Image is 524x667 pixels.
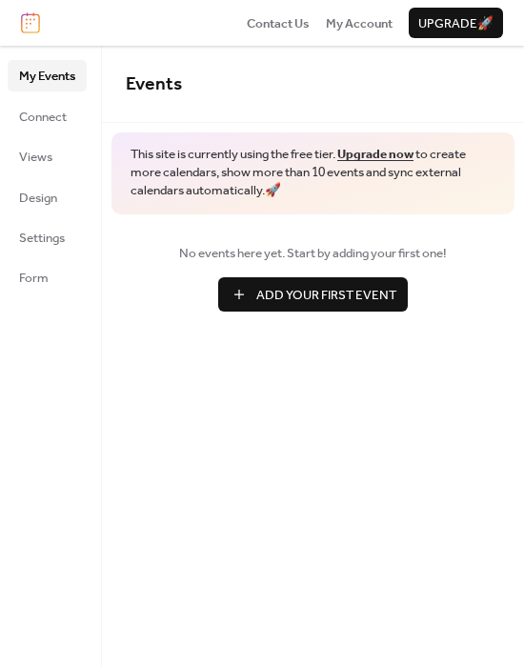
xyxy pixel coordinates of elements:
[8,141,87,172] a: Views
[21,12,40,33] img: logo
[8,222,87,253] a: Settings
[131,146,495,200] span: This site is currently using the free tier. to create more calendars, show more than 10 events an...
[409,8,503,38] button: Upgrade🚀
[126,244,500,263] span: No events here yet. Start by adding your first one!
[247,13,310,32] a: Contact Us
[8,101,87,131] a: Connect
[247,14,310,33] span: Contact Us
[19,229,65,248] span: Settings
[8,60,87,91] a: My Events
[126,277,500,312] a: Add Your First Event
[19,148,52,167] span: Views
[126,67,182,102] span: Events
[256,286,396,305] span: Add Your First Event
[19,269,49,288] span: Form
[8,262,87,293] a: Form
[337,142,413,167] a: Upgrade now
[19,108,67,127] span: Connect
[19,67,75,86] span: My Events
[8,182,87,212] a: Design
[19,189,57,208] span: Design
[326,13,393,32] a: My Account
[218,277,408,312] button: Add Your First Event
[326,14,393,33] span: My Account
[418,14,494,33] span: Upgrade 🚀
